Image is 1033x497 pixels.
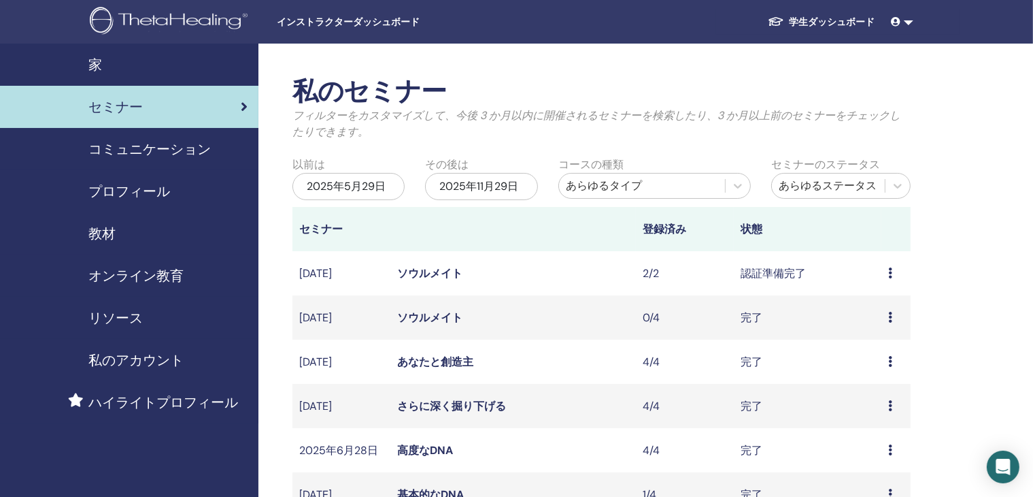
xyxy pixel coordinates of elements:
font: フィルターをカスタマイズして、今後 3 か月以内に開催されるセミナーを検索したり、3 か月以上前のセミナーをチェックしたりできます。 [292,108,900,139]
font: 0/4 [643,310,660,325]
font: 完了 [741,443,762,458]
font: 登録済み [643,222,686,236]
font: 教材 [88,225,116,242]
font: 家 [88,56,102,74]
font: セミナー [299,222,343,236]
font: 以前は [292,157,325,172]
font: その後は [425,157,469,172]
font: あらゆるステータス [779,178,877,193]
font: インストラクターダッシュボード [277,16,420,27]
font: 4/4 [643,443,660,458]
font: セミナー [88,98,143,116]
font: [DATE] [299,399,332,413]
font: 2/2 [643,266,659,280]
font: ハイライトプロフィール [88,394,238,411]
a: あなたと創造主 [397,355,473,369]
font: 状態 [741,222,762,236]
font: [DATE] [299,310,332,325]
font: 完了 [741,310,762,325]
font: あらゆるタイプ [566,178,642,193]
font: オンライン教育 [88,267,184,285]
font: プロフィール [88,182,170,200]
font: リソース [88,309,143,327]
font: 学生ダッシュボード [790,16,875,28]
div: インターコムメッセンジャーを開く [987,451,1019,483]
font: 4/4 [643,399,660,413]
a: ソウルメイト [397,266,462,280]
font: 2025年6月28日 [299,443,378,458]
font: [DATE] [299,266,332,280]
font: 私のアカウント [88,351,184,369]
a: さらに深く掘り下げる [397,399,506,413]
font: 私のセミナー [292,74,446,108]
font: 2025年11月29日 [439,179,518,193]
font: 4/4 [643,355,660,369]
a: 学生ダッシュボード [757,9,886,35]
font: 完了 [741,399,762,413]
font: セミナーのステータス [771,157,880,172]
font: 完了 [741,355,762,369]
img: graduation-cap-white.svg [768,16,784,27]
font: 認証準備完了 [741,266,806,280]
a: 高度なDNA [397,443,453,458]
font: コースの種類 [558,157,624,172]
img: logo.png [90,7,252,37]
font: コミュニケーション [88,140,211,158]
font: 2025年5月29日 [307,179,386,193]
font: [DATE] [299,355,332,369]
a: ソウルメイト [397,310,462,325]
